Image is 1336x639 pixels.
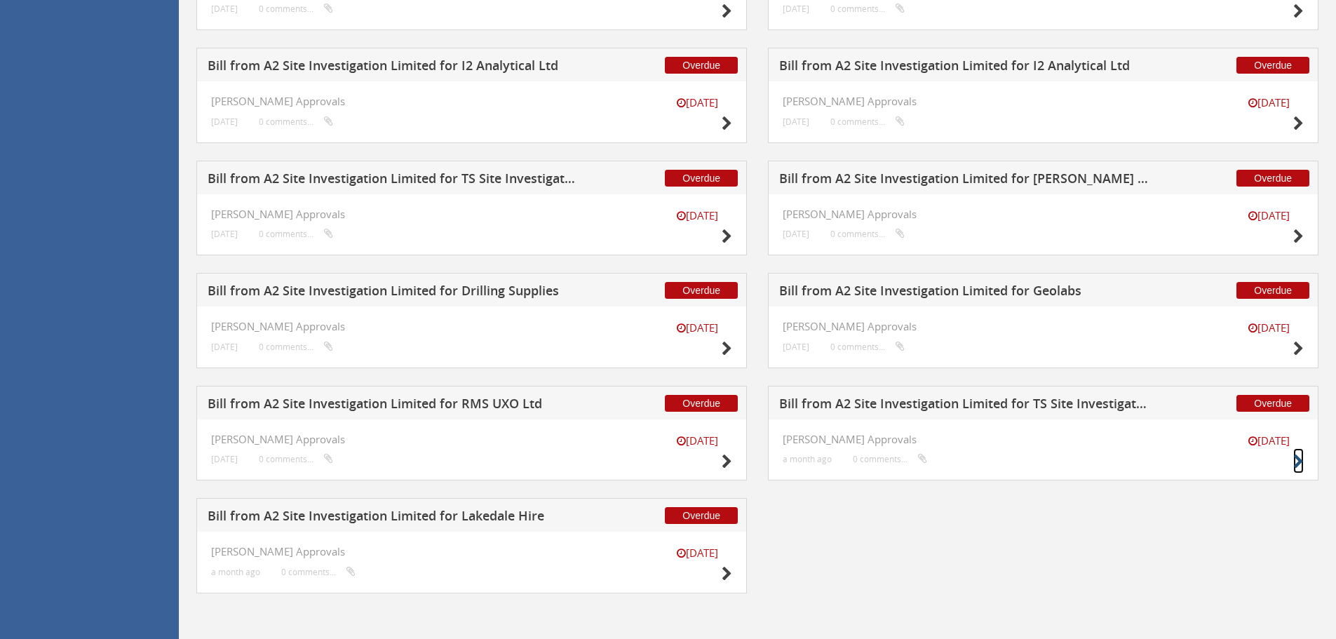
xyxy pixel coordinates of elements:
[779,284,1149,302] h5: Bill from A2 Site Investigation Limited for Geolabs
[783,321,1304,332] h4: [PERSON_NAME] Approvals
[211,433,732,445] h4: [PERSON_NAME] Approvals
[779,397,1149,415] h5: Bill from A2 Site Investigation Limited for TS Site Investigation Ltd
[662,95,732,110] small: [DATE]
[211,229,238,239] small: [DATE]
[779,59,1149,76] h5: Bill from A2 Site Investigation Limited for I2 Analytical Ltd
[665,57,738,74] span: Overdue
[830,229,905,239] small: 0 comments...
[662,546,732,560] small: [DATE]
[665,170,738,187] span: Overdue
[211,208,732,220] h4: [PERSON_NAME] Approvals
[853,454,927,464] small: 0 comments...
[783,116,809,127] small: [DATE]
[211,95,732,107] h4: [PERSON_NAME] Approvals
[830,4,905,14] small: 0 comments...
[783,208,1304,220] h4: [PERSON_NAME] Approvals
[830,342,905,352] small: 0 comments...
[665,507,738,524] span: Overdue
[783,433,1304,445] h4: [PERSON_NAME] Approvals
[259,342,333,352] small: 0 comments...
[665,395,738,412] span: Overdue
[1234,433,1304,448] small: [DATE]
[208,284,577,302] h5: Bill from A2 Site Investigation Limited for Drilling Supplies
[1236,170,1309,187] span: Overdue
[259,454,333,464] small: 0 comments...
[1236,395,1309,412] span: Overdue
[208,509,577,527] h5: Bill from A2 Site Investigation Limited for Lakedale Hire
[830,116,905,127] small: 0 comments...
[662,321,732,335] small: [DATE]
[208,397,577,415] h5: Bill from A2 Site Investigation Limited for RMS UXO Ltd
[211,342,238,352] small: [DATE]
[208,172,577,189] h5: Bill from A2 Site Investigation Limited for TS Site Investigation Ltd
[211,454,238,464] small: [DATE]
[259,4,333,14] small: 0 comments...
[662,208,732,223] small: [DATE]
[783,342,809,352] small: [DATE]
[1234,208,1304,223] small: [DATE]
[783,454,832,464] small: a month ago
[281,567,356,577] small: 0 comments...
[259,116,333,127] small: 0 comments...
[259,229,333,239] small: 0 comments...
[211,546,732,558] h4: [PERSON_NAME] Approvals
[211,4,238,14] small: [DATE]
[1234,321,1304,335] small: [DATE]
[1234,95,1304,110] small: [DATE]
[1236,282,1309,299] span: Overdue
[211,116,238,127] small: [DATE]
[208,59,577,76] h5: Bill from A2 Site Investigation Limited for I2 Analytical Ltd
[779,172,1149,189] h5: Bill from A2 Site Investigation Limited for [PERSON_NAME] Drilling Ltd
[783,229,809,239] small: [DATE]
[211,321,732,332] h4: [PERSON_NAME] Approvals
[783,4,809,14] small: [DATE]
[211,567,260,577] small: a month ago
[1236,57,1309,74] span: Overdue
[665,282,738,299] span: Overdue
[783,95,1304,107] h4: [PERSON_NAME] Approvals
[662,433,732,448] small: [DATE]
